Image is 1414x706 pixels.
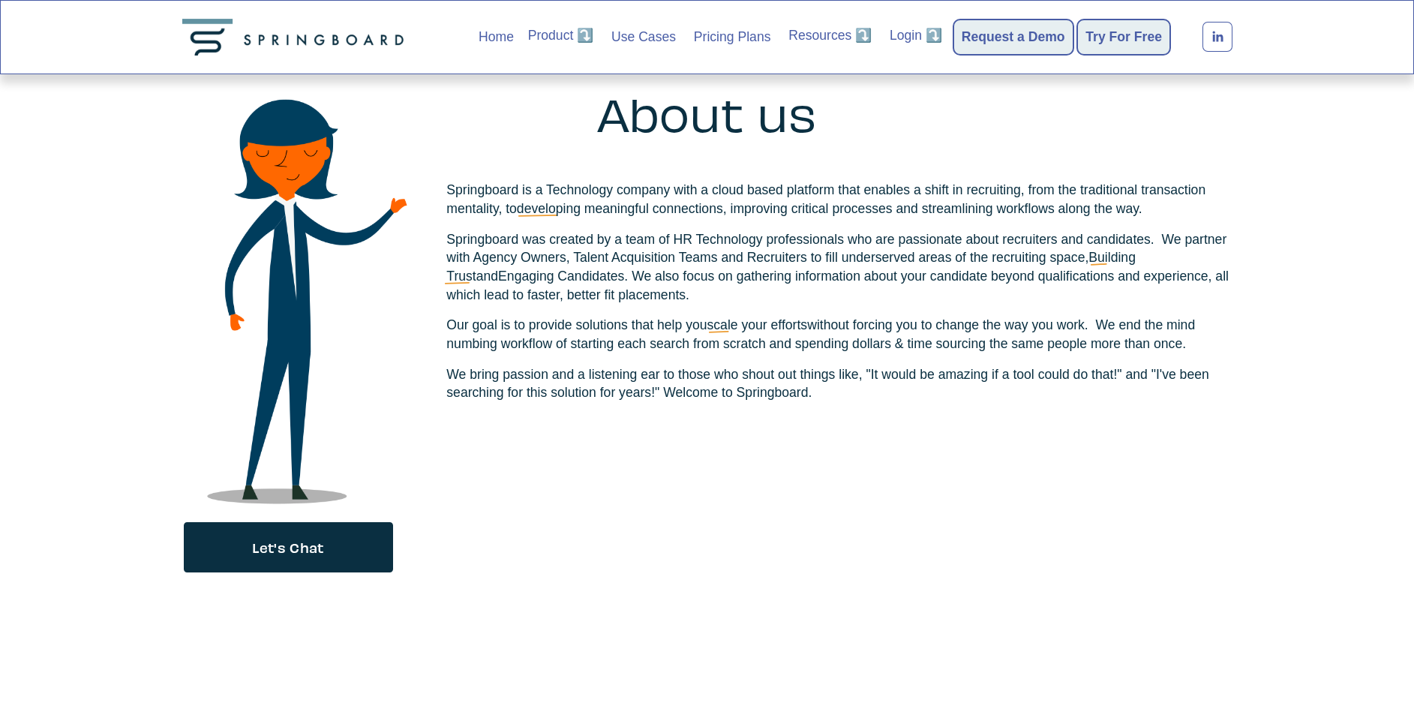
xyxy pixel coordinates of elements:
[517,201,723,216] span: developing meaningful connections
[1202,22,1232,52] a: LinkedIn
[707,317,808,332] span: scale your efforts
[446,230,1232,305] p: Springboard was created by a team of HR Technology professionals who are passionate about recruit...
[446,365,1232,402] p: We bring passion and a listening ear to those who shout out things like, "It would be amazing if ...
[890,25,942,46] a: folder dropdown
[890,26,942,45] span: Login ⤵️
[1085,26,1162,47] a: Try For Free
[182,19,410,56] img: Springboard Technologies
[962,26,1065,47] a: Request a Demo
[479,25,514,49] a: Home
[611,25,676,49] a: Use Cases
[226,89,1187,138] h2: About us
[788,26,872,45] span: Resources ⤵️
[694,25,771,49] a: Pricing Plans
[446,181,1232,218] p: Springboard is a Technology company with a cloud based platform that enables a shift in recruitin...
[446,316,1232,353] p: Our goal is to provide solutions that help you without forcing you to change the way you work. We...
[182,521,395,574] a: Let's Chat
[788,25,872,46] a: folder dropdown
[528,26,594,45] span: Product ⤵️
[498,269,624,284] span: Engaging Candidates
[528,25,594,46] a: folder dropdown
